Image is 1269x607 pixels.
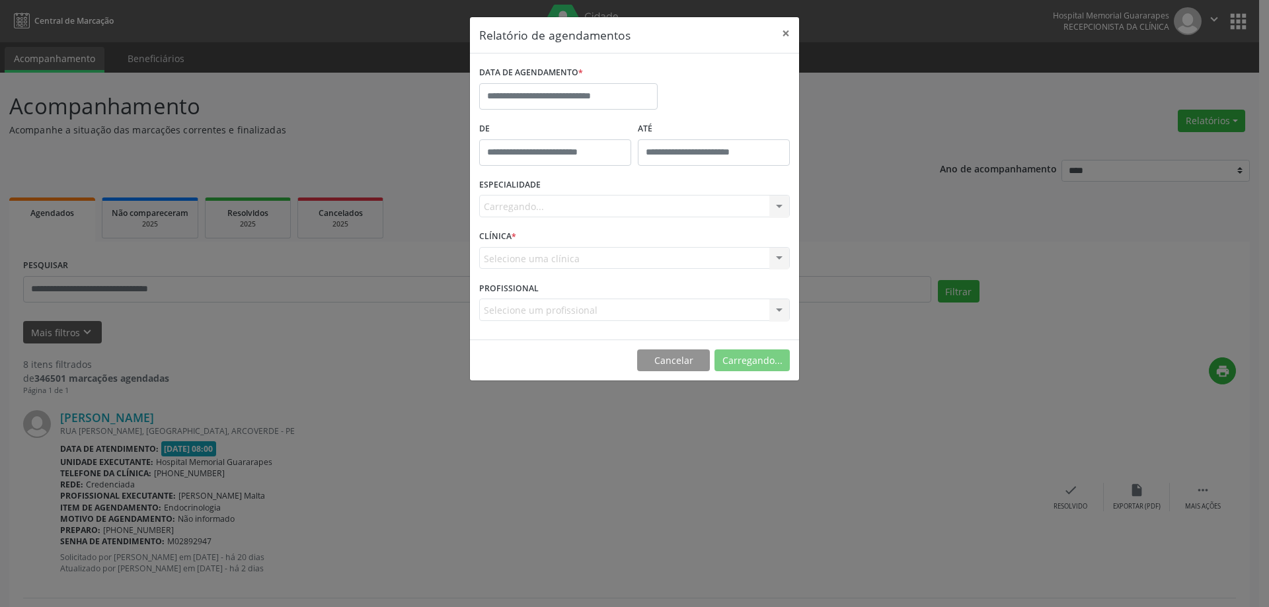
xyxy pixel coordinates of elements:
button: Carregando... [714,349,790,372]
button: Close [773,17,799,50]
label: PROFISSIONAL [479,278,539,299]
button: Cancelar [637,349,710,372]
label: ATÉ [638,119,790,139]
label: CLÍNICA [479,227,516,247]
label: De [479,119,631,139]
label: ESPECIALIDADE [479,175,541,196]
h5: Relatório de agendamentos [479,26,631,44]
label: DATA DE AGENDAMENTO [479,63,583,83]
